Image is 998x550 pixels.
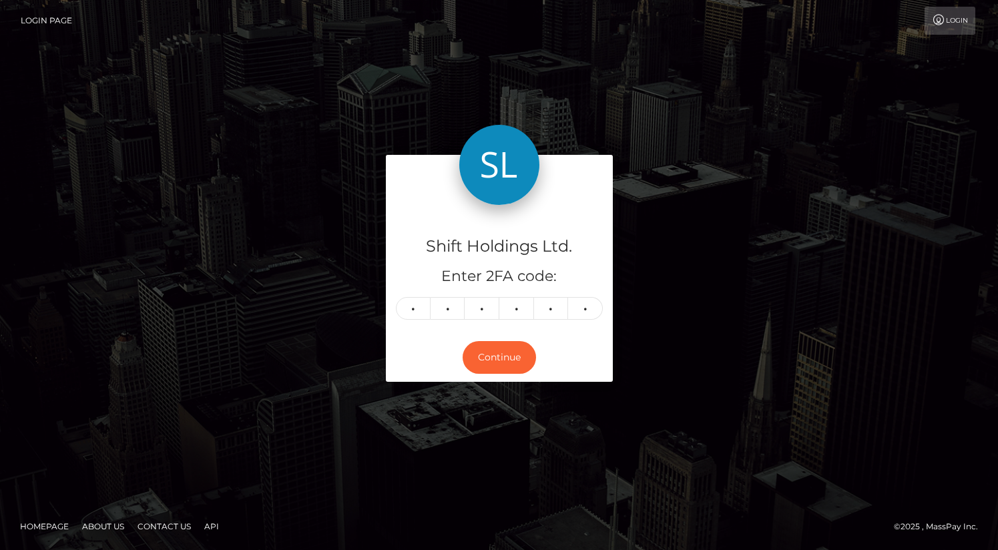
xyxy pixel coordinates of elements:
div: © 2025 , MassPay Inc. [894,519,988,534]
a: Homepage [15,516,74,537]
a: Login Page [21,7,72,35]
a: Contact Us [132,516,196,537]
button: Continue [463,341,536,374]
a: Login [925,7,975,35]
img: Shift Holdings Ltd. [459,125,539,205]
h5: Enter 2FA code: [396,266,603,287]
h4: Shift Holdings Ltd. [396,235,603,258]
a: About Us [77,516,130,537]
a: API [199,516,224,537]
